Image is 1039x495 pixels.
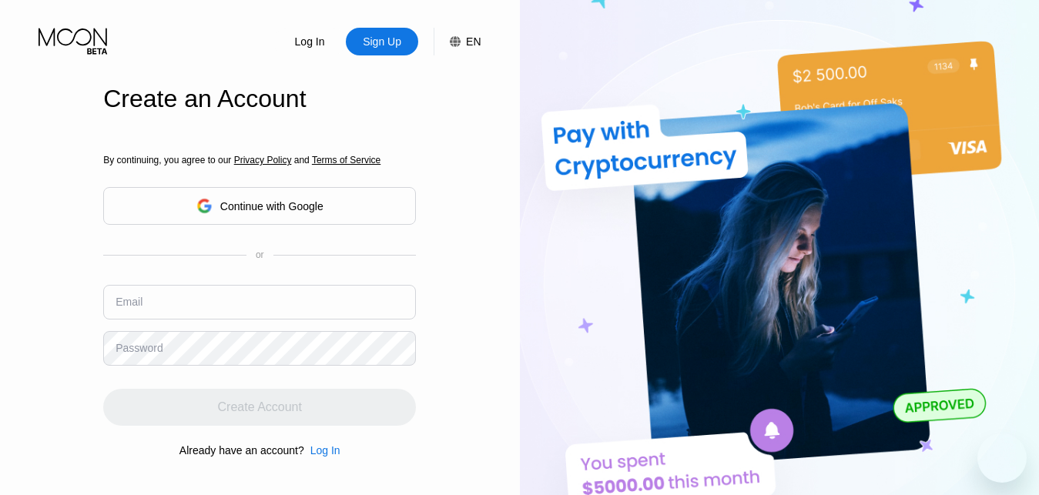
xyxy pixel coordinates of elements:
[103,85,416,113] div: Create an Account
[256,249,264,260] div: or
[346,28,418,55] div: Sign Up
[103,155,416,166] div: By continuing, you agree to our
[116,342,163,354] div: Password
[310,444,340,457] div: Log In
[977,433,1027,483] iframe: Bouton de lancement de la fenêtre de messagerie
[220,200,323,212] div: Continue with Google
[179,444,304,457] div: Already have an account?
[293,34,327,49] div: Log In
[361,34,403,49] div: Sign Up
[466,35,481,48] div: EN
[434,28,481,55] div: EN
[234,155,292,166] span: Privacy Policy
[116,296,142,308] div: Email
[273,28,346,55] div: Log In
[291,155,312,166] span: and
[103,187,416,225] div: Continue with Google
[312,155,380,166] span: Terms of Service
[304,444,340,457] div: Log In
